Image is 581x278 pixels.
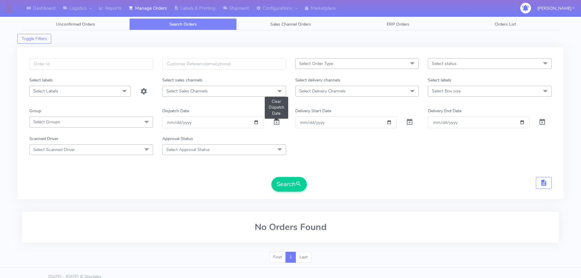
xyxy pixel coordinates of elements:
label: Delivery End Date [428,108,461,114]
label: Approval Status [162,135,193,142]
span: Search Orders [169,21,197,27]
span: Select status [432,61,457,67]
label: Select labels [29,77,53,83]
span: Orders List [495,21,516,27]
label: Group [29,108,41,114]
label: Select labels [428,77,451,83]
span: Select Delivery Channels [299,88,346,94]
span: Select Approval Status [166,147,210,153]
input: Order Id [29,58,153,70]
label: Dispatch Date [162,108,189,114]
span: ERP Orders [387,21,409,27]
button: Search [271,177,307,192]
span: Select Labels [33,88,58,94]
button: Toggle Filters [17,34,51,44]
label: Select delivery channels [295,77,340,83]
h2: No Orders Found [29,222,552,232]
span: Sales Channel Orders [270,21,311,27]
button: [PERSON_NAME] [533,2,579,15]
span: Select Box size [432,88,461,94]
span: Unconfirmed Orders [56,21,95,27]
input: Customer Reference(email,phone) [162,58,286,70]
label: Select sales channels [162,77,203,83]
span: Select Sales Channels [166,88,208,94]
a: 1 [285,252,296,263]
label: Scanned Driver [29,135,58,142]
span: Select Order Type [299,61,333,67]
span: Select Scanned Driver [33,147,75,153]
span: Select Groups [33,119,60,125]
label: Delivery Start Date [295,108,331,114]
ul: Tabs [22,18,559,30]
